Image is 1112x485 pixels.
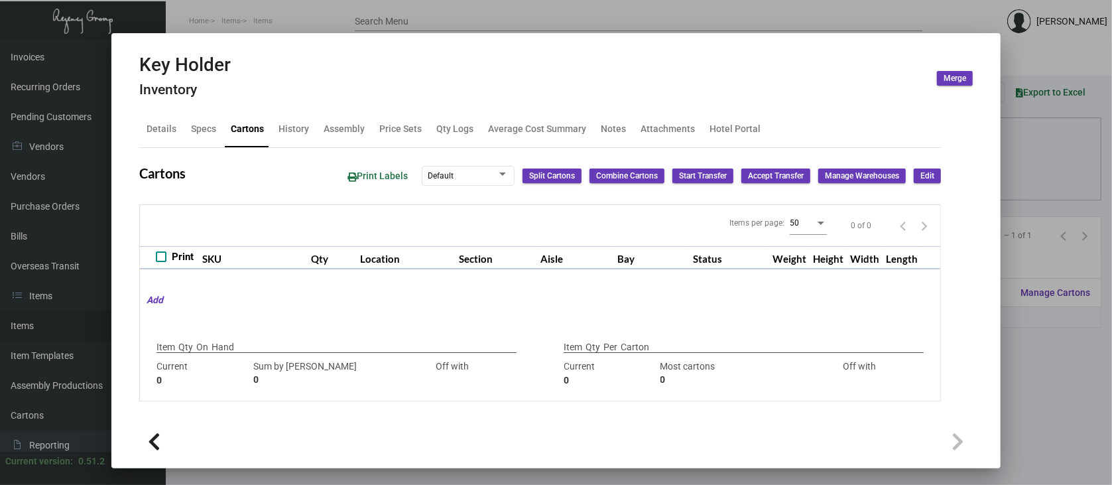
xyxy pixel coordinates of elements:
[523,169,582,183] button: Split Cartons
[847,246,883,269] th: Width
[178,340,193,354] p: Qty
[818,169,906,183] button: Manage Warehouses
[308,246,357,269] th: Qty
[825,171,899,182] span: Manage Warehouses
[672,169,733,183] button: Start Transfer
[379,122,422,136] div: Price Sets
[603,340,617,354] p: Per
[5,454,73,468] div: Current version:
[660,360,808,387] div: Most cartons
[156,340,175,354] p: Item
[883,246,921,269] th: Length
[596,171,658,182] span: Combine Cartons
[589,169,664,183] button: Combine Cartons
[78,454,105,468] div: 0.51.2
[347,171,408,181] span: Print Labels
[231,122,264,136] div: Cartons
[679,171,727,182] span: Start Transfer
[278,122,309,136] div: History
[621,340,649,354] p: Carton
[641,122,695,136] div: Attachments
[139,54,231,76] h2: Key Holder
[191,122,216,136] div: Specs
[212,340,234,354] p: Hand
[944,73,966,84] span: Merge
[199,246,307,269] th: SKU
[488,122,586,136] div: Average Cost Summary
[690,246,769,269] th: Status
[790,218,799,228] span: 50
[769,246,810,269] th: Weight
[529,171,575,182] span: Split Cartons
[920,171,934,182] span: Edit
[337,164,418,188] button: Print Labels
[914,215,935,236] button: Next page
[456,246,538,269] th: Section
[156,360,247,387] div: Current
[537,246,614,269] th: Aisle
[253,360,401,387] div: Sum by [PERSON_NAME]
[139,82,231,98] h4: Inventory
[615,246,690,269] th: Bay
[139,417,184,433] h2: History
[851,220,871,232] div: 0 of 0
[139,165,186,181] h2: Cartons
[564,340,582,354] p: Item
[937,71,973,86] button: Merge
[196,340,208,354] p: On
[710,122,761,136] div: Hotel Portal
[324,122,365,136] div: Assembly
[741,169,810,183] button: Accept Transfer
[140,293,163,307] mat-hint: Add
[564,360,654,387] div: Current
[914,169,941,183] button: Edit
[586,340,600,354] p: Qty
[790,218,827,228] mat-select: Items per page:
[357,246,456,269] th: Location
[428,171,454,180] span: Default
[147,122,176,136] div: Details
[893,215,914,236] button: Previous page
[810,246,847,269] th: Height
[729,217,784,229] div: Items per page:
[172,249,194,265] span: Print
[436,122,473,136] div: Qty Logs
[814,360,904,387] div: Off with
[408,360,498,387] div: Off with
[748,171,804,182] span: Accept Transfer
[601,122,626,136] div: Notes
